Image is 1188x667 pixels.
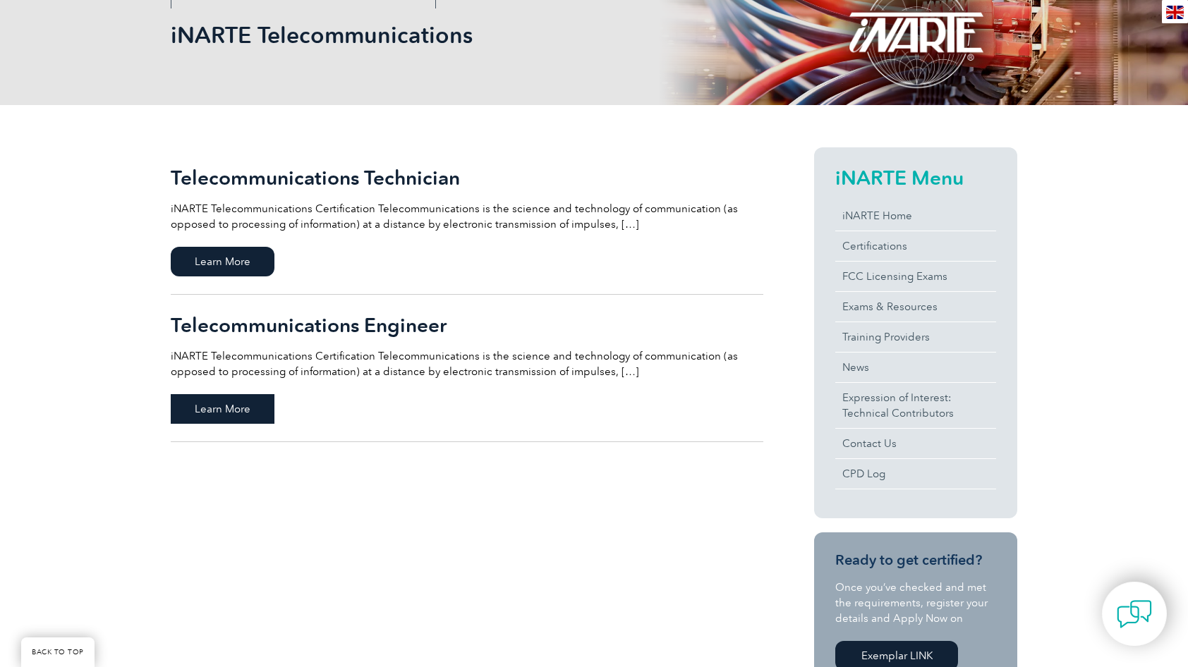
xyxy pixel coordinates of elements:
p: iNARTE Telecommunications Certification Telecommunications is the science and technology of commu... [171,201,763,232]
h2: iNARTE Menu [835,166,996,189]
h1: iNARTE Telecommunications [171,21,713,49]
a: News [835,353,996,382]
p: iNARTE Telecommunications Certification Telecommunications is the science and technology of commu... [171,348,763,379]
span: Learn More [171,394,274,424]
img: contact-chat.png [1117,596,1152,632]
span: Learn More [171,247,274,276]
h3: Ready to get certified? [835,551,996,569]
a: Contact Us [835,429,996,458]
a: Training Providers [835,322,996,352]
a: Telecommunications Engineer iNARTE Telecommunications Certification Telecommunications is the sci... [171,295,763,442]
a: Telecommunications Technician iNARTE Telecommunications Certification Telecommunications is the s... [171,147,763,295]
a: iNARTE Home [835,201,996,231]
h2: Telecommunications Technician [171,166,763,189]
a: Exams & Resources [835,292,996,322]
a: Certifications [835,231,996,261]
a: FCC Licensing Exams [835,262,996,291]
a: CPD Log [835,459,996,489]
p: Once you’ve checked and met the requirements, register your details and Apply Now on [835,580,996,626]
h2: Telecommunications Engineer [171,314,763,336]
a: BACK TO TOP [21,637,95,667]
a: Expression of Interest:Technical Contributors [835,383,996,428]
img: en [1166,6,1184,19]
